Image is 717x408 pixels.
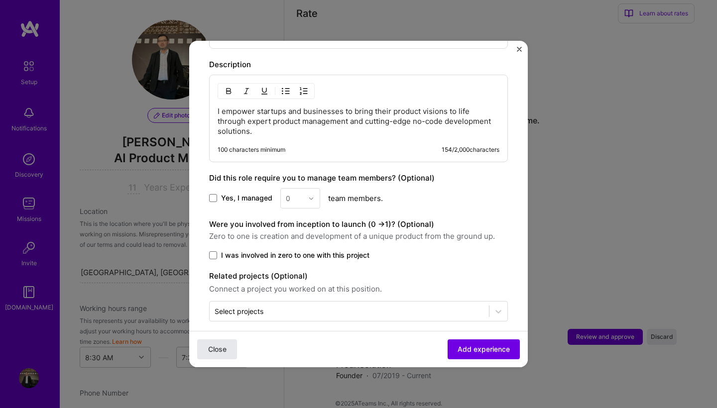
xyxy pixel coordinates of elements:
div: 100 characters minimum [218,146,285,154]
span: Add experience [458,344,510,354]
p: I empower startups and businesses to bring their product visions to life through expert product m... [218,106,499,136]
img: Italic [242,87,250,95]
span: Close [208,344,227,354]
img: Underline [260,87,268,95]
img: OL [300,87,308,95]
span: Zero to one is creation and development of a unique product from the ground up. [209,230,508,242]
label: Related projects (Optional) [209,270,508,282]
label: Did this role require you to manage team members? (Optional) [209,173,435,183]
button: Close [517,47,522,57]
button: Add experience [448,339,520,359]
span: Yes, I managed [221,193,272,203]
span: I was involved in zero to one with this project [221,250,369,260]
div: team members. [209,188,508,208]
label: Were you involved from inception to launch (0 - > 1)? (Optional) [209,219,434,229]
img: Bold [225,87,233,95]
span: Connect a project you worked on at this position. [209,283,508,295]
div: 154 / 2,000 characters [442,146,499,154]
label: Description [209,60,251,69]
button: Close [197,339,237,359]
img: UL [282,87,290,95]
div: Select projects [215,306,263,316]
